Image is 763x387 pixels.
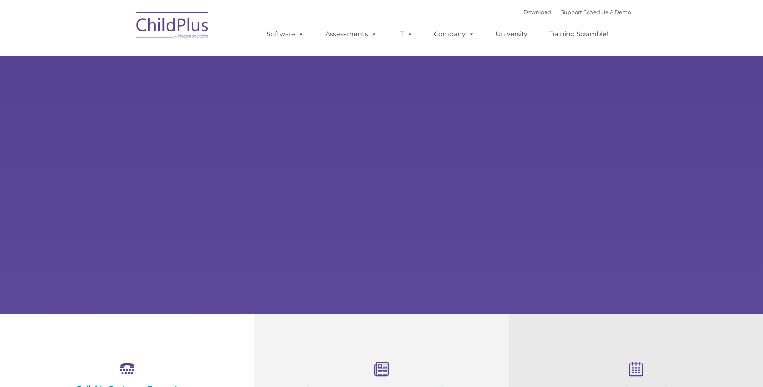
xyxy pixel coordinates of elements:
[584,9,631,15] a: Schedule A Demo
[524,9,551,15] a: Download
[541,26,618,42] a: Training Scramble!!
[390,26,421,42] a: IT
[426,26,482,42] a: Company
[132,6,213,47] img: ChildPlus by Procare Solutions
[487,26,536,42] a: University
[561,9,582,15] a: Support
[259,26,312,42] a: Software
[317,26,385,42] a: Assessments
[524,9,631,15] font: |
